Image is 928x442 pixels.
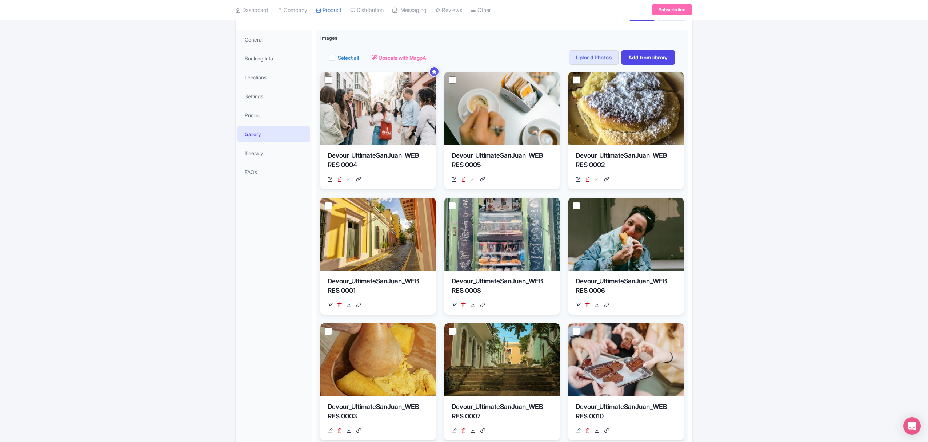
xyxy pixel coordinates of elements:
[237,126,310,142] a: Gallery
[569,50,619,65] a: Upload Photos
[237,88,310,104] a: Settings
[328,276,428,298] div: Devour_UltimateSanJuan_WEB RES 0001
[903,417,921,435] div: Open Intercom Messenger
[576,402,676,424] div: Devour_UltimateSanJuan_WEB RES 0010
[237,107,310,123] a: Pricing
[237,164,310,180] a: FAQs
[652,4,692,15] a: Subscription
[237,69,310,86] a: Locations
[237,31,310,48] a: General
[576,151,676,173] div: Devour_UltimateSanJuan_WEB RES 0002
[320,34,337,42] span: Images
[237,145,310,161] a: Itinerary
[237,50,310,67] a: Booking Info
[372,54,428,62] a: Upscale with MagpAI
[452,402,552,424] div: Devour_UltimateSanJuan_WEB RES 0007
[452,276,552,298] div: Devour_UltimateSanJuan_WEB RES 0008
[328,402,428,424] div: Devour_UltimateSanJuan_WEB RES 0003
[452,151,552,173] div: Devour_UltimateSanJuan_WEB RES 0005
[621,50,675,65] a: Add from library
[576,276,676,298] div: Devour_UltimateSanJuan_WEB RES 0006
[379,54,428,62] span: Upscale with MagpAI
[338,54,359,62] label: Select all
[328,151,428,173] div: Devour_UltimateSanJuan_WEB RES 0004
